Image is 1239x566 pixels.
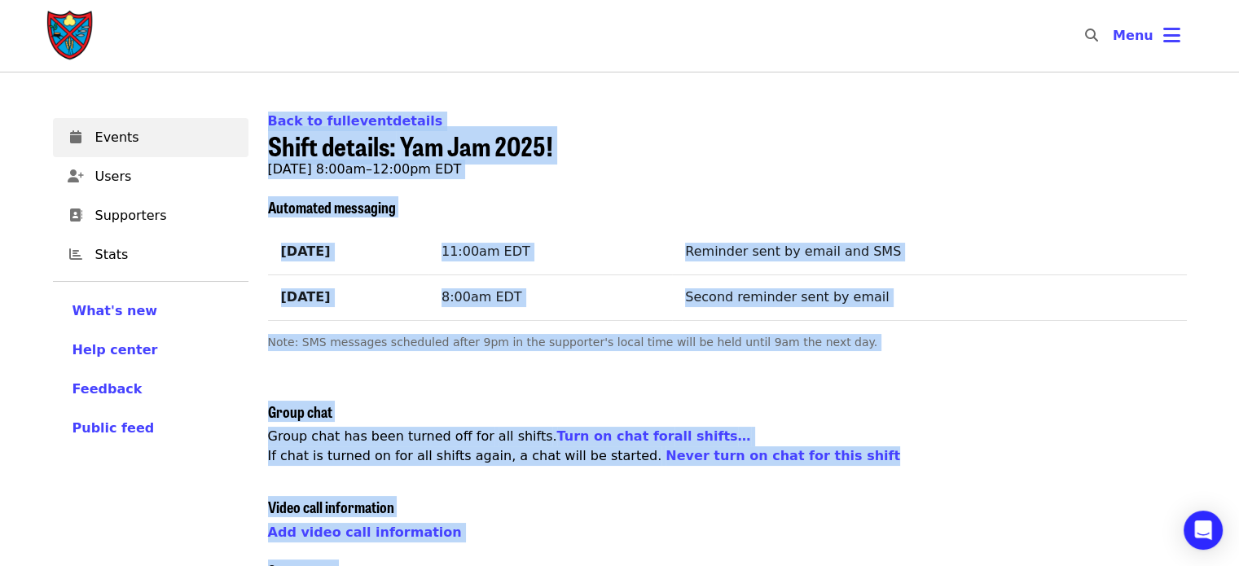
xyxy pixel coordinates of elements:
a: Help center [72,340,229,360]
span: Group chat [268,401,332,422]
a: Stats [53,235,248,274]
a: What's new [72,301,229,321]
span: 8:00am EDT [442,289,522,305]
span: Note: SMS messages scheduled after 9pm in the supporter's local time will be held until 9am the n... [268,336,878,349]
div: Open Intercom Messenger [1184,511,1223,550]
a: Add video call information [268,524,462,540]
img: Society of St. Andrew - Home [46,10,95,62]
button: Feedback [72,380,143,399]
button: Toggle account menu [1100,16,1193,55]
td: Reminder sent by email and SMS [672,230,1186,274]
span: Stats [95,245,235,265]
i: search icon [1085,28,1098,43]
span: Menu [1113,28,1153,43]
span: Users [95,167,235,186]
a: Events [53,118,248,157]
button: Never turn on chat for this shift [666,446,900,466]
i: bars icon [1163,24,1180,47]
span: Help center [72,342,158,358]
span: Supporters [95,206,235,226]
a: Users [53,157,248,196]
i: address-book icon [69,208,82,223]
i: user-plus icon [68,169,84,184]
strong: [DATE] [281,289,331,305]
p: [DATE] 8:00am–12:00pm EDT [268,160,1187,179]
span: 11:00am EDT [442,244,530,259]
span: Public feed [72,420,155,436]
span: What's new [72,303,158,318]
input: Search [1108,16,1121,55]
td: Second reminder sent by email [672,274,1186,320]
a: Turn on chat forall shifts… [557,428,751,444]
a: Supporters [53,196,248,235]
i: chart-bar icon [69,247,82,262]
a: Back to fulleventdetails [268,113,443,129]
span: Video call information [268,496,394,517]
span: Events [95,128,235,147]
span: Group chat has been turned off for all shifts . If chat is turned on for all shifts again, a chat... [268,428,901,463]
a: Public feed [72,419,229,438]
i: calendar icon [70,129,81,145]
span: Shift details: Yam Jam 2025! [268,126,553,165]
span: Automated messaging [268,196,396,217]
strong: [DATE] [281,244,331,259]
